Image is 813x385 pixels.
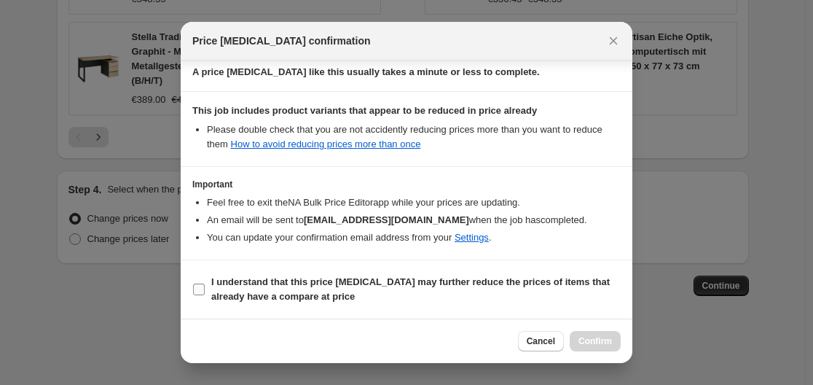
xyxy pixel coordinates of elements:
span: Cancel [527,335,555,347]
h3: Important [192,179,621,190]
li: An email will be sent to when the job has completed . [207,213,621,227]
li: Feel free to exit the NA Bulk Price Editor app while your prices are updating. [207,195,621,210]
li: Please double check that you are not accidently reducing prices more than you want to reduce them [207,122,621,152]
b: [EMAIL_ADDRESS][DOMAIN_NAME] [304,214,469,225]
b: I understand that this price [MEDICAL_DATA] may further reduce the prices of items that already h... [211,276,610,302]
li: You can update your confirmation email address from your . [207,230,621,245]
a: How to avoid reducing prices more than once [231,139,421,149]
b: This job includes product variants that appear to be reduced in price already [192,105,537,116]
b: A price [MEDICAL_DATA] like this usually takes a minute or less to complete. [192,66,540,77]
a: Settings [455,232,489,243]
button: Close [603,31,624,51]
span: Price [MEDICAL_DATA] confirmation [192,34,371,48]
button: Cancel [518,331,564,351]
